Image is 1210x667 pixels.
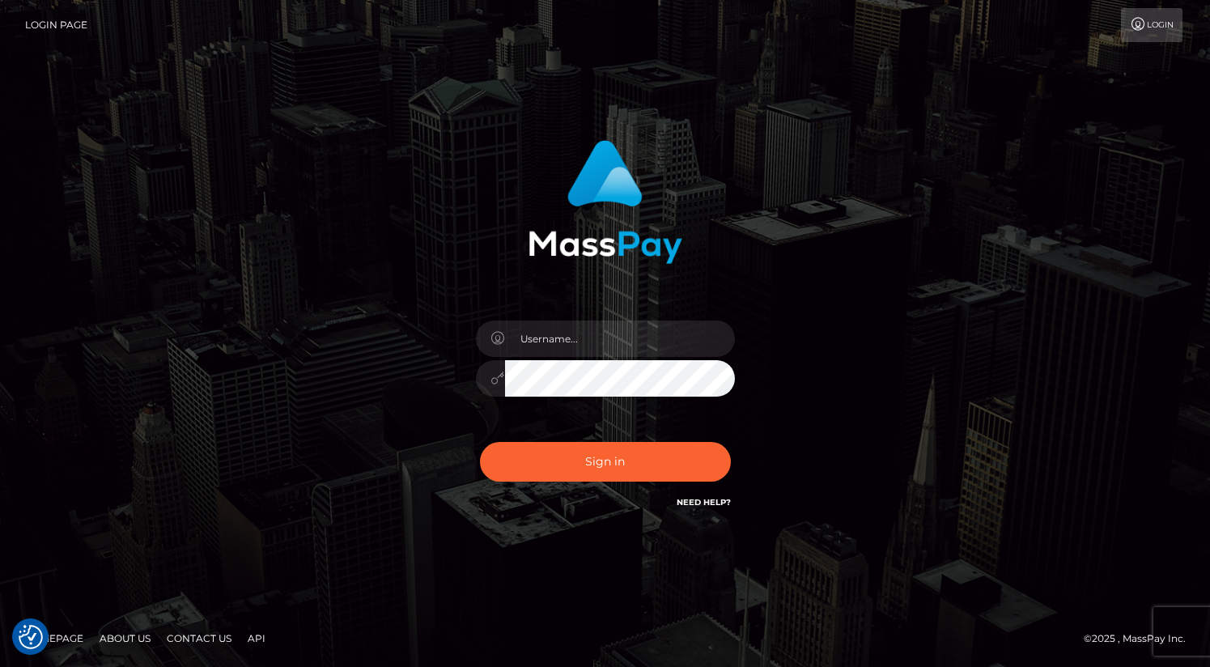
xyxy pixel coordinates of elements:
a: Login [1121,8,1182,42]
a: About Us [93,626,157,651]
a: Login Page [25,8,87,42]
button: Consent Preferences [19,625,43,649]
img: Revisit consent button [19,625,43,649]
a: Contact Us [160,626,238,651]
a: API [241,626,272,651]
img: MassPay Login [529,140,682,264]
a: Need Help? [677,497,731,508]
button: Sign in [480,442,731,482]
a: Homepage [18,626,90,651]
div: © 2025 , MassPay Inc. [1084,630,1198,648]
input: Username... [505,321,735,357]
